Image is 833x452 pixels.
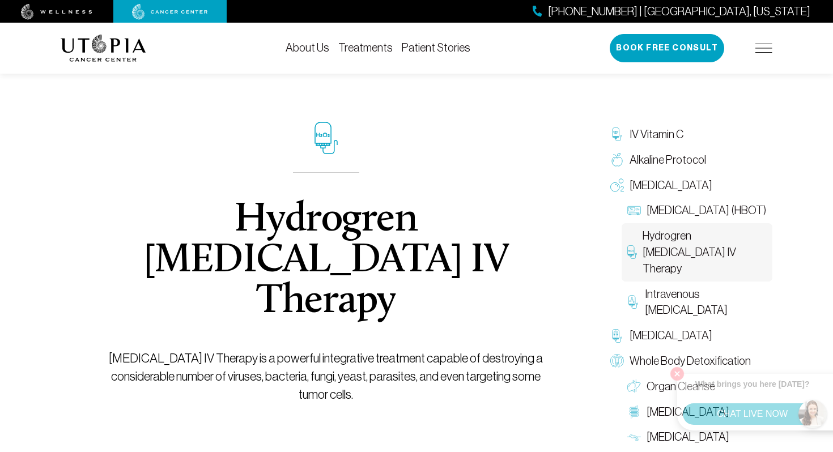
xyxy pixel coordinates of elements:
button: Book Free Consult [610,34,724,62]
span: Hydrogren [MEDICAL_DATA] IV Therapy [643,228,767,276]
span: Organ Cleanse [647,378,715,395]
span: [MEDICAL_DATA] (HBOT) [647,202,766,219]
img: logo [61,35,146,62]
a: [MEDICAL_DATA] [605,173,772,198]
span: Whole Body Detoxification [630,353,751,369]
a: [MEDICAL_DATA] (HBOT) [622,198,772,223]
img: cancer center [132,4,208,20]
a: Intravenous [MEDICAL_DATA] [622,282,772,323]
img: Intravenous Ozone Therapy [627,295,639,309]
a: [MEDICAL_DATA] [622,399,772,425]
img: Hydrogren Peroxide IV Therapy [627,245,637,259]
a: Patient Stories [402,41,470,54]
img: Whole Body Detoxification [610,354,624,368]
a: Organ Cleanse [622,374,772,399]
img: Lymphatic Massage [627,430,641,444]
span: Intravenous [MEDICAL_DATA] [645,286,767,319]
span: [MEDICAL_DATA] [630,177,712,194]
img: icon-hamburger [755,44,772,53]
img: Organ Cleanse [627,379,641,393]
p: [MEDICAL_DATA] IV Therapy is a powerful integrative treatment capable of destroying a considerabl... [100,349,552,404]
h1: Hydrogren [MEDICAL_DATA] IV Therapy [100,200,552,322]
span: [MEDICAL_DATA] [630,327,712,344]
span: [PHONE_NUMBER] | [GEOGRAPHIC_DATA], [US_STATE] [548,3,810,20]
img: Hyperbaric Oxygen Therapy (HBOT) [627,204,641,218]
img: Colon Therapy [627,405,641,419]
a: [MEDICAL_DATA] [622,424,772,450]
span: IV Vitamin C [630,126,683,143]
a: Alkaline Protocol [605,147,772,173]
a: Whole Body Detoxification [605,348,772,374]
a: Treatments [338,41,393,54]
img: Chelation Therapy [610,329,624,343]
a: [PHONE_NUMBER] | [GEOGRAPHIC_DATA], [US_STATE] [533,3,810,20]
span: [MEDICAL_DATA] [647,404,729,420]
a: IV Vitamin C [605,122,772,147]
img: IV Vitamin C [610,127,624,141]
img: icon [314,122,338,154]
span: Alkaline Protocol [630,152,706,168]
span: [MEDICAL_DATA] [647,429,729,445]
a: Hydrogren [MEDICAL_DATA] IV Therapy [622,223,772,281]
img: wellness [21,4,92,20]
img: Oxygen Therapy [610,178,624,192]
a: About Us [286,41,329,54]
a: [MEDICAL_DATA] [605,323,772,348]
img: Alkaline Protocol [610,153,624,167]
